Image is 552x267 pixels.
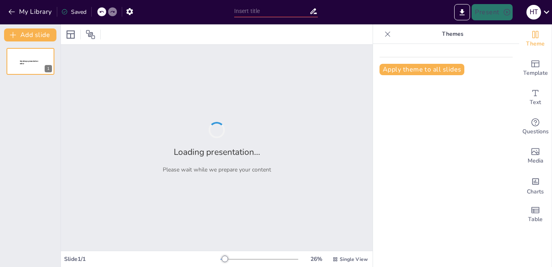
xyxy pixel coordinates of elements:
span: Charts [527,187,544,196]
div: Get real-time input from your audience [519,112,552,141]
div: 1 [45,65,52,72]
button: Apply theme to all slides [379,64,464,75]
p: Themes [394,24,511,44]
p: Please wait while we prepare your content [163,166,271,174]
div: Change the overall theme [519,24,552,54]
button: Export to PowerPoint [454,4,470,20]
button: Present [472,4,512,20]
div: 26 % [306,255,326,263]
button: H T [526,4,541,20]
div: Add a table [519,200,552,229]
div: Add text boxes [519,83,552,112]
button: Add slide [4,28,56,41]
h2: Loading presentation... [174,146,260,158]
input: Insert title [234,5,310,17]
div: Add images, graphics, shapes or video [519,141,552,171]
div: Add ready made slides [519,54,552,83]
span: Questions [522,127,549,136]
div: Add charts and graphs [519,171,552,200]
span: Theme [526,39,545,48]
span: Template [523,69,548,78]
span: Single View [340,256,368,263]
span: Position [86,30,95,39]
div: 1 [6,48,54,75]
div: Saved [61,8,86,16]
span: Table [528,215,543,224]
div: Slide 1 / 1 [64,255,220,263]
button: My Library [6,5,55,18]
span: Media [528,156,543,165]
span: Sendsteps presentation editor [20,60,38,65]
div: H T [526,5,541,20]
span: Text [530,98,541,107]
div: Layout [64,28,77,41]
